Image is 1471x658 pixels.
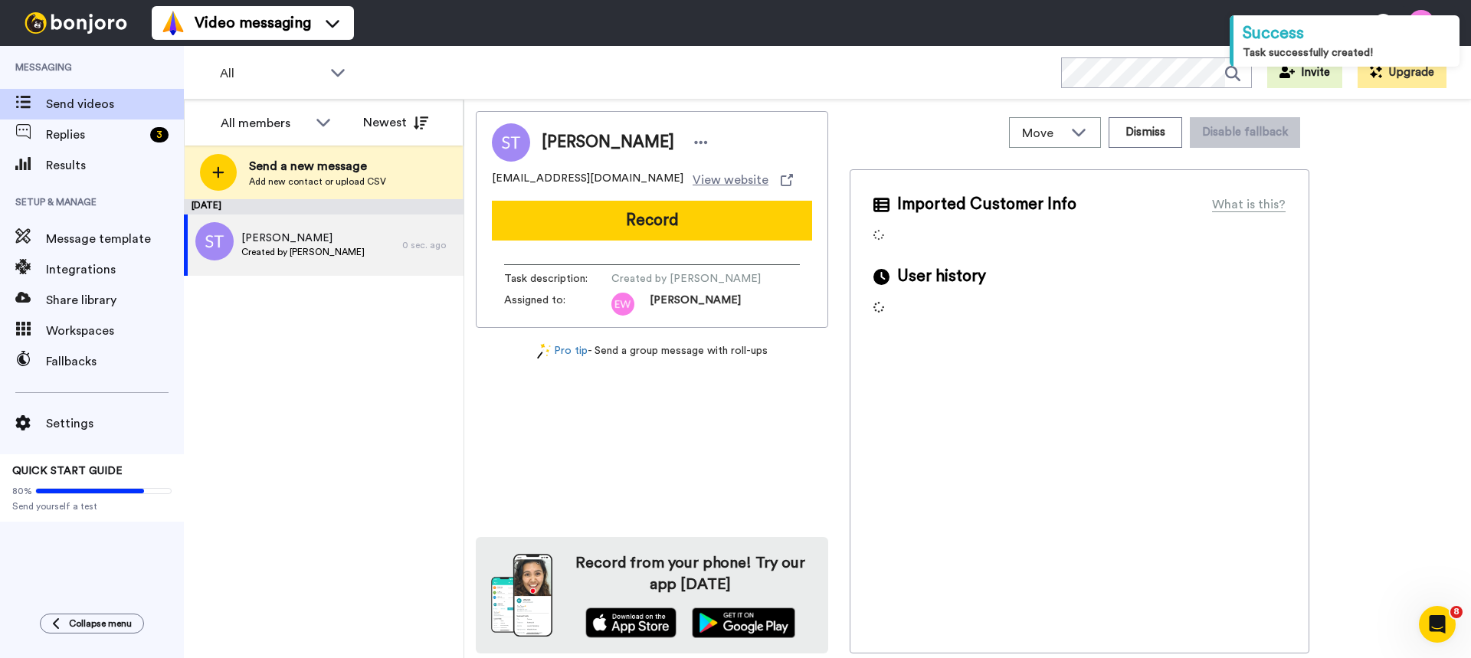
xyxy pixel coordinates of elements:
button: Collapse menu [40,614,144,633]
a: Pro tip [537,343,588,359]
a: View website [693,171,793,189]
span: Send videos [46,95,184,113]
img: st.png [195,222,234,260]
span: Integrations [46,260,184,279]
span: All [220,64,323,83]
img: appstore [585,607,677,638]
img: vm-color.svg [161,11,185,35]
span: Assigned to: [504,293,611,316]
img: playstore [692,607,795,638]
span: Video messaging [195,12,311,34]
span: Collapse menu [69,617,132,630]
span: Move [1022,124,1063,142]
span: [PERSON_NAME] [650,293,741,316]
div: All members [221,114,308,133]
span: Workspaces [46,322,184,340]
span: View website [693,171,768,189]
span: User history [897,265,986,288]
span: Send a new message [249,157,386,175]
div: Success [1243,21,1450,45]
button: Upgrade [1358,57,1446,88]
img: bj-logo-header-white.svg [18,12,133,34]
iframe: Intercom live chat [1419,606,1456,643]
span: Message template [46,230,184,248]
span: Share library [46,291,184,309]
span: [PERSON_NAME] [542,131,674,154]
button: Record [492,201,812,241]
span: Imported Customer Info [897,193,1076,216]
button: Invite [1267,57,1342,88]
img: Image of Shawn Titus [492,123,530,162]
span: Send yourself a test [12,500,172,512]
div: 0 sec. ago [402,239,456,251]
span: Created by [PERSON_NAME] [241,246,365,258]
div: - Send a group message with roll-ups [476,343,828,359]
span: Settings [46,414,184,433]
span: 80% [12,485,32,497]
button: Dismiss [1109,117,1182,148]
span: [EMAIL_ADDRESS][DOMAIN_NAME] [492,171,683,189]
span: Created by [PERSON_NAME] [611,271,761,286]
span: 8 [1450,606,1463,618]
div: 3 [150,127,169,142]
span: [PERSON_NAME] [241,231,365,246]
button: Disable fallback [1190,117,1300,148]
span: QUICK START GUIDE [12,466,123,476]
img: download [491,554,552,637]
span: Task description : [504,271,611,286]
button: Newest [352,107,440,138]
div: What is this? [1212,195,1286,214]
span: Fallbacks [46,352,184,371]
div: [DATE] [184,199,464,214]
img: magic-wand.svg [537,343,551,359]
span: Results [46,156,184,175]
img: ew.png [611,293,634,316]
h4: Record from your phone! Try our app [DATE] [568,552,813,595]
div: Task successfully created! [1243,45,1450,61]
span: Add new contact or upload CSV [249,175,386,188]
span: Replies [46,126,144,144]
